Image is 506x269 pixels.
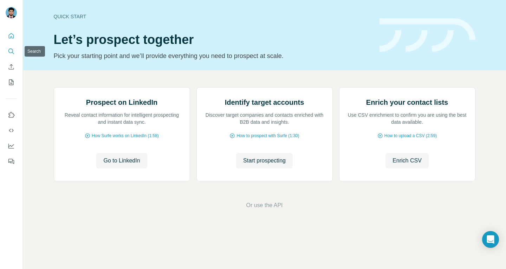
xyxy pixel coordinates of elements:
[61,111,183,126] p: Reveal contact information for intelligent prospecting and instant data sync.
[6,124,17,137] button: Use Surfe API
[6,7,17,18] img: Avatar
[384,133,437,139] span: How to upload a CSV (2:59)
[204,111,325,126] p: Discover target companies and contacts enriched with B2B data and insights.
[6,155,17,168] button: Feedback
[6,109,17,121] button: Use Surfe on LinkedIn
[346,111,468,126] p: Use CSV enrichment to confirm you are using the best data available.
[54,51,371,61] p: Pick your starting point and we’ll provide everything you need to prospect at scale.
[243,156,286,165] span: Start prospecting
[92,133,159,139] span: How Surfe works on LinkedIn (1:58)
[379,18,475,52] img: banner
[236,153,293,168] button: Start prospecting
[6,140,17,152] button: Dashboard
[236,133,299,139] span: How to prospect with Surfe (1:30)
[246,201,283,210] button: Or use the API
[6,45,17,58] button: Search
[6,76,17,89] button: My lists
[103,156,140,165] span: Go to LinkedIn
[393,156,422,165] span: Enrich CSV
[6,60,17,73] button: Enrich CSV
[54,13,371,20] div: Quick start
[225,97,304,107] h2: Identify target accounts
[482,231,499,248] div: Open Intercom Messenger
[385,153,429,168] button: Enrich CSV
[96,153,147,168] button: Go to LinkedIn
[54,33,371,47] h1: Let’s prospect together
[366,97,448,107] h2: Enrich your contact lists
[6,30,17,42] button: Quick start
[86,97,157,107] h2: Prospect on LinkedIn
